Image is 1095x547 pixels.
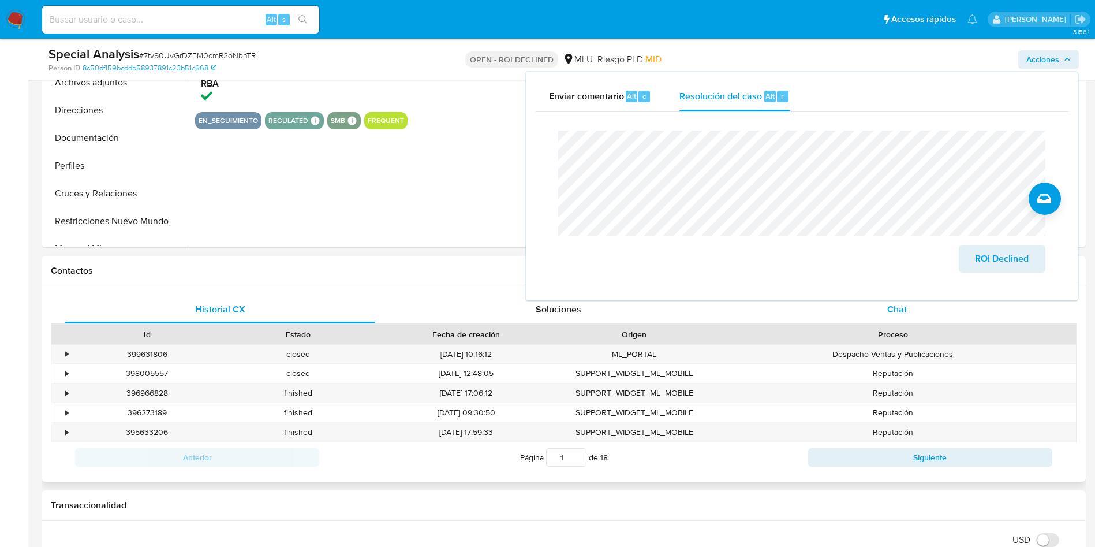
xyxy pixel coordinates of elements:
span: Soluciones [536,303,581,316]
div: Reputación [710,364,1076,383]
span: MID [645,53,662,66]
button: frequent [368,118,404,123]
div: SUPPORT_WIDGET_ML_MOBILE [559,384,710,403]
span: Riesgo PLD: [597,53,662,66]
div: • [65,407,68,418]
div: Fecha de creación [382,329,551,340]
a: Notificaciones [967,14,977,24]
button: ROI Declined [959,245,1045,273]
div: 395633206 [72,423,223,442]
span: Página de [520,448,608,467]
span: 3.156.1 [1073,27,1089,36]
button: en_seguimiento [199,118,258,123]
div: 396966828 [72,384,223,403]
div: SUPPORT_WIDGET_ML_MOBILE [559,403,710,422]
p: tomas.vaya@mercadolibre.com [1005,14,1070,25]
a: Salir [1074,13,1086,25]
button: Documentación [44,124,189,152]
span: Enviar comentario [549,89,624,102]
div: [DATE] 10:16:12 [374,345,559,364]
span: Acciones [1026,50,1059,69]
span: r [781,91,784,102]
button: Cruces y Relaciones [44,180,189,207]
div: • [65,349,68,360]
div: [DATE] 17:59:33 [374,423,559,442]
div: 398005557 [72,364,223,383]
span: Resolución del caso [679,89,762,102]
h1: Transaccionalidad [51,500,1077,511]
div: SUPPORT_WIDGET_ML_MOBILE [559,364,710,383]
div: Reputación [710,384,1076,403]
span: # 7tv90UvGrDZFM0cmR2oNbnTR [139,50,256,61]
div: Estado [231,329,366,340]
div: Despacho Ventas y Publicaciones [710,345,1076,364]
dt: RBA [201,77,412,90]
span: c [642,91,646,102]
button: regulated [268,118,308,123]
div: ML_PORTAL [559,345,710,364]
button: Marcas AML [44,235,189,263]
div: 396273189 [72,403,223,422]
button: search-icon [291,12,315,28]
div: finished [223,384,374,403]
button: smb [331,118,345,123]
button: Restricciones Nuevo Mundo [44,207,189,235]
div: • [65,368,68,379]
div: Origen [567,329,702,340]
span: Alt [765,91,775,102]
div: Proceso [718,329,1068,340]
button: Direcciones [44,96,189,124]
div: Id [80,329,215,340]
div: Reputación [710,423,1076,442]
span: Chat [887,303,907,316]
input: Buscar usuario o caso... [42,12,319,27]
div: [DATE] 12:48:05 [374,364,559,383]
div: • [65,388,68,399]
div: 399631806 [72,345,223,364]
button: Perfiles [44,152,189,180]
div: • [65,427,68,438]
div: finished [223,403,374,422]
span: ROI Declined [974,246,1030,271]
div: SUPPORT_WIDGET_ML_MOBILE [559,423,710,442]
span: s [282,14,286,25]
div: MLU [563,53,593,66]
span: Alt [267,14,276,25]
span: 18 [600,452,608,463]
div: finished [223,423,374,442]
a: 8c50df159bcddb58937891c23b51c668 [83,63,216,73]
button: Siguiente [808,448,1052,467]
div: closed [223,345,374,364]
b: Special Analysis [48,44,139,63]
button: Anterior [75,448,319,467]
p: OPEN - ROI DECLINED [465,51,558,68]
span: Historial CX [195,303,245,316]
span: Accesos rápidos [891,13,956,25]
div: closed [223,364,374,383]
span: Alt [627,91,636,102]
div: [DATE] 17:06:12 [374,384,559,403]
div: Reputación [710,403,1076,422]
b: Person ID [48,63,80,73]
h1: Contactos [51,265,1077,277]
div: [DATE] 09:30:50 [374,403,559,422]
button: Acciones [1018,50,1079,69]
button: Archivos adjuntos [44,69,189,96]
